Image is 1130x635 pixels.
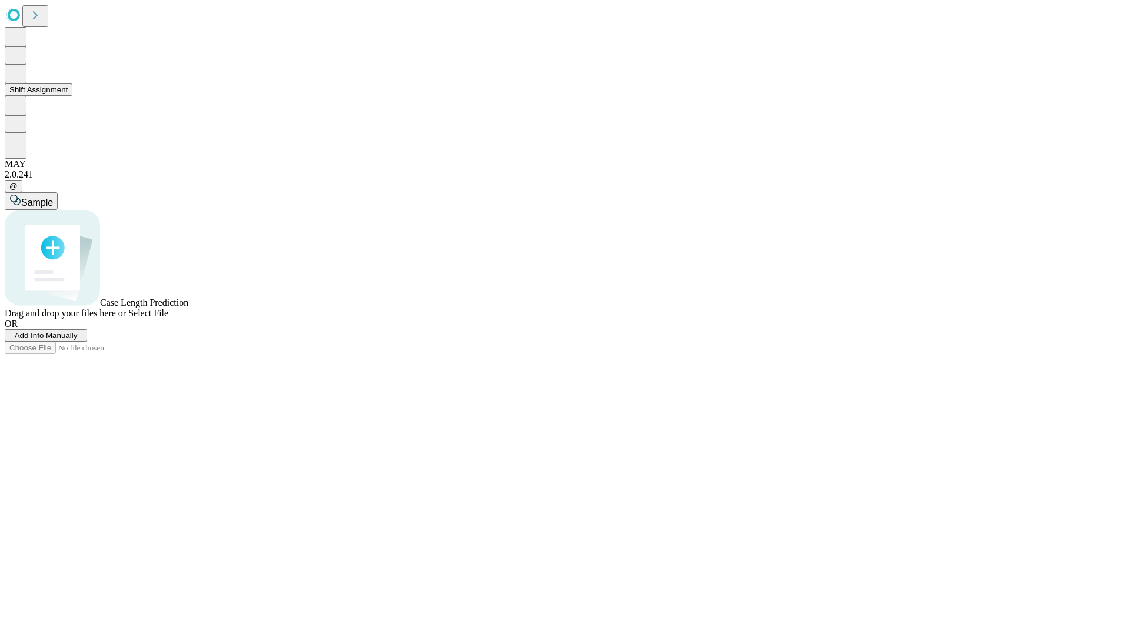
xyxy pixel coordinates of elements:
[5,180,22,192] button: @
[100,298,188,308] span: Case Length Prediction
[15,331,78,340] span: Add Info Manually
[5,319,18,329] span: OR
[5,192,58,210] button: Sample
[5,329,87,342] button: Add Info Manually
[5,83,72,96] button: Shift Assignment
[5,169,1125,180] div: 2.0.241
[5,308,126,318] span: Drag and drop your files here or
[21,198,53,208] span: Sample
[5,159,1125,169] div: MAY
[128,308,168,318] span: Select File
[9,182,18,190] span: @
